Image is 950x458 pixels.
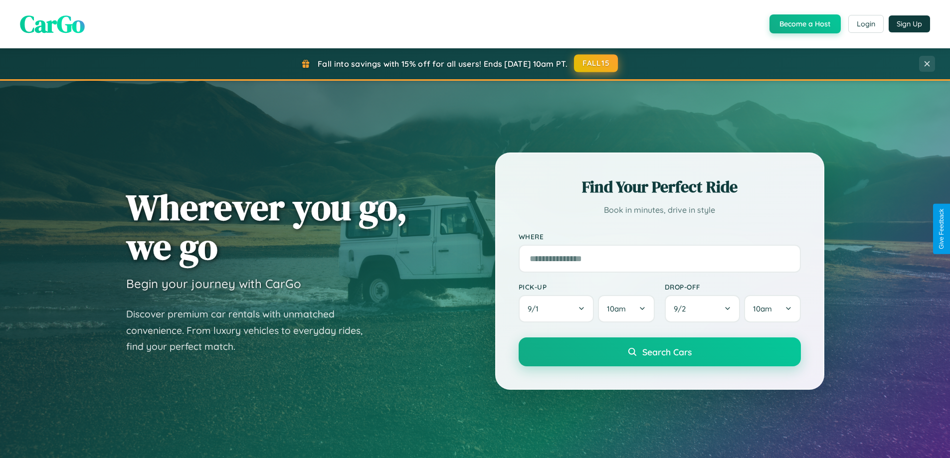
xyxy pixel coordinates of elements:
button: 9/2 [665,295,741,322]
span: 10am [753,304,772,313]
label: Drop-off [665,283,801,291]
div: Give Feedback [938,209,945,249]
span: Fall into savings with 15% off for all users! Ends [DATE] 10am PT. [318,59,568,69]
button: 10am [598,295,654,322]
span: CarGo [20,7,85,40]
button: Become a Host [769,14,841,33]
h3: Begin your journey with CarGo [126,276,301,291]
span: 9 / 2 [674,304,691,313]
span: 9 / 1 [528,304,544,313]
button: 10am [744,295,800,322]
button: Login [848,15,884,33]
h2: Find Your Perfect Ride [519,176,801,198]
h1: Wherever you go, we go [126,187,407,266]
label: Pick-up [519,283,655,291]
button: 9/1 [519,295,594,322]
button: Search Cars [519,337,801,366]
button: Sign Up [889,15,930,32]
p: Discover premium car rentals with unmatched convenience. From luxury vehicles to everyday rides, ... [126,306,376,355]
span: 10am [607,304,626,313]
label: Where [519,232,801,241]
p: Book in minutes, drive in style [519,203,801,217]
button: FALL15 [574,54,618,72]
span: Search Cars [642,346,692,357]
